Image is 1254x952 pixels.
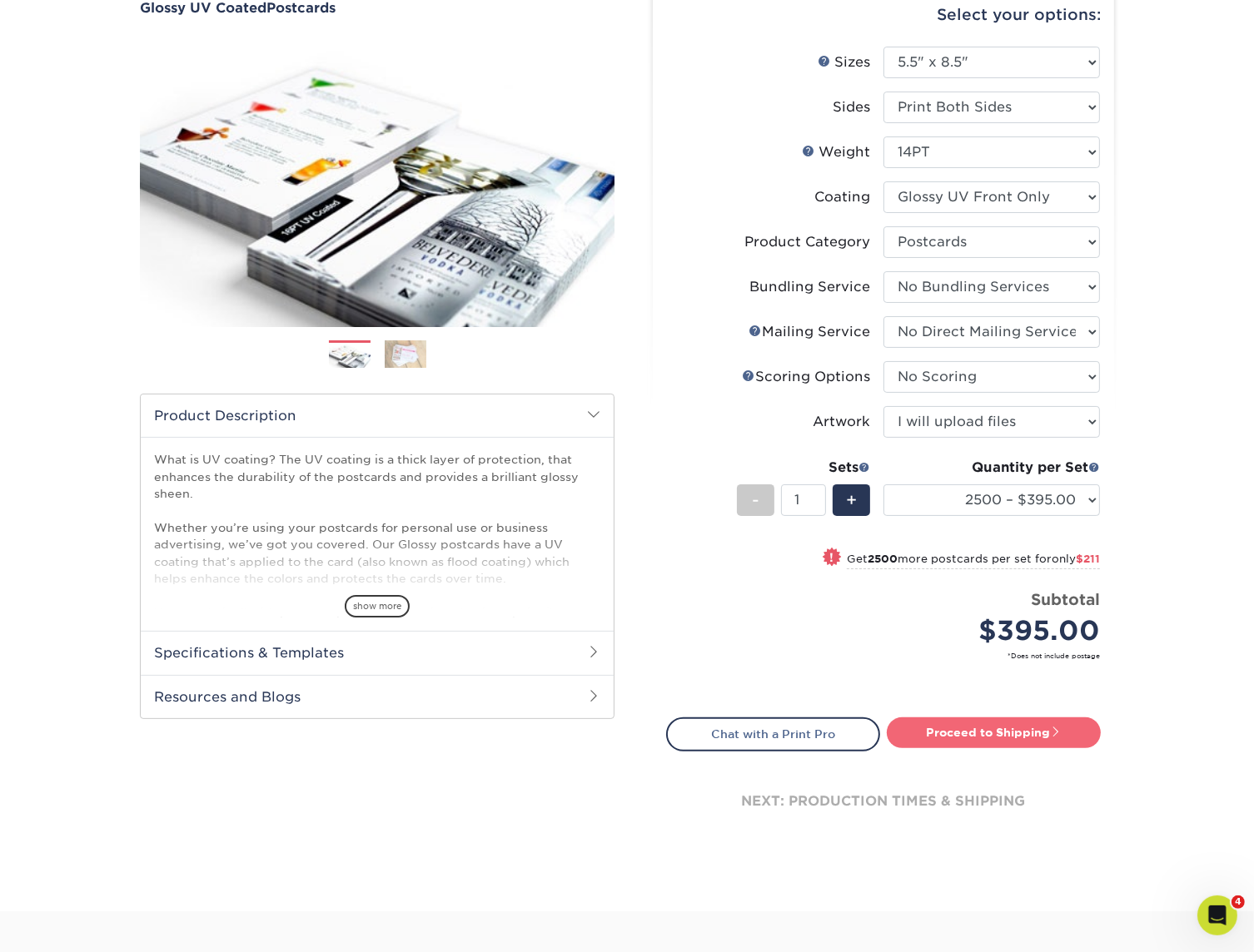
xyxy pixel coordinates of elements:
[887,717,1101,747] a: Proceed to Shipping
[744,232,870,252] div: Product Category
[1197,895,1237,935] iframe: Intercom live chat
[141,394,614,437] h2: Product Description
[749,277,870,297] div: Bundling Service
[1076,553,1100,565] span: $211
[749,322,870,342] div: Mailing Service
[802,142,870,162] div: Weight
[737,458,870,478] div: Sets
[154,451,600,706] p: What is UV coating? The UV coating is a thick layer of protection, that enhances the durability o...
[385,340,426,369] img: Postcards 02
[846,488,857,513] span: +
[679,651,1100,661] small: *Does not include postage
[742,367,870,387] div: Scoring Options
[814,187,870,207] div: Coating
[141,631,614,674] h2: Specifications & Templates
[666,751,1101,851] div: next: production times & shipping
[833,97,870,117] div: Sides
[883,458,1100,478] div: Quantity per Set
[868,553,898,565] strong: 2500
[1031,590,1100,608] strong: Subtotal
[666,717,880,751] a: Chat with a Print Pro
[141,675,614,718] h2: Resources and Blogs
[847,553,1100,569] small: Get more postcards per set for
[752,488,759,513] span: -
[813,412,870,432] div: Artwork
[345,595,410,617] span: show more
[1052,553,1100,565] span: only
[830,549,834,567] span: !
[1232,895,1245,909] span: 4
[140,17,615,345] img: Glossy UV Coated 01
[896,611,1100,651] div: $395.00
[818,52,870,72] div: Sizes
[329,341,371,370] img: Postcards 01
